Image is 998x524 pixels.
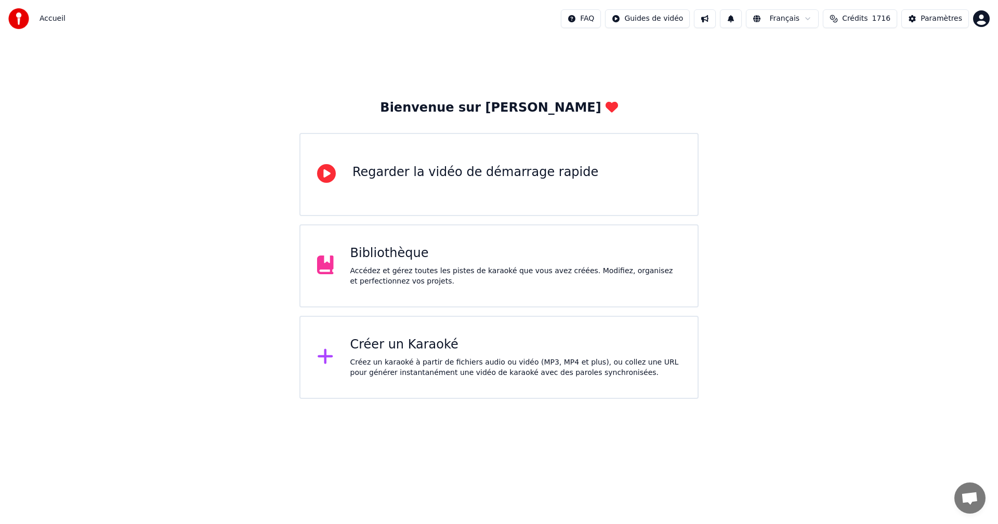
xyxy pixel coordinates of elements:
[921,14,962,24] div: Paramètres
[350,337,681,353] div: Créer un Karaoké
[605,9,690,28] button: Guides de vidéo
[872,14,891,24] span: 1716
[954,482,986,514] a: Ouvrir le chat
[350,245,681,262] div: Bibliothèque
[901,9,969,28] button: Paramètres
[380,100,618,116] div: Bienvenue sur [PERSON_NAME]
[823,9,897,28] button: Crédits1716
[8,8,29,29] img: youka
[352,164,598,181] div: Regarder la vidéo de démarrage rapide
[40,14,65,24] span: Accueil
[40,14,65,24] nav: breadcrumb
[842,14,868,24] span: Crédits
[350,266,681,287] div: Accédez et gérez toutes les pistes de karaoké que vous avez créées. Modifiez, organisez et perfec...
[561,9,601,28] button: FAQ
[350,357,681,378] div: Créez un karaoké à partir de fichiers audio ou vidéo (MP3, MP4 et plus), ou collez une URL pour g...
